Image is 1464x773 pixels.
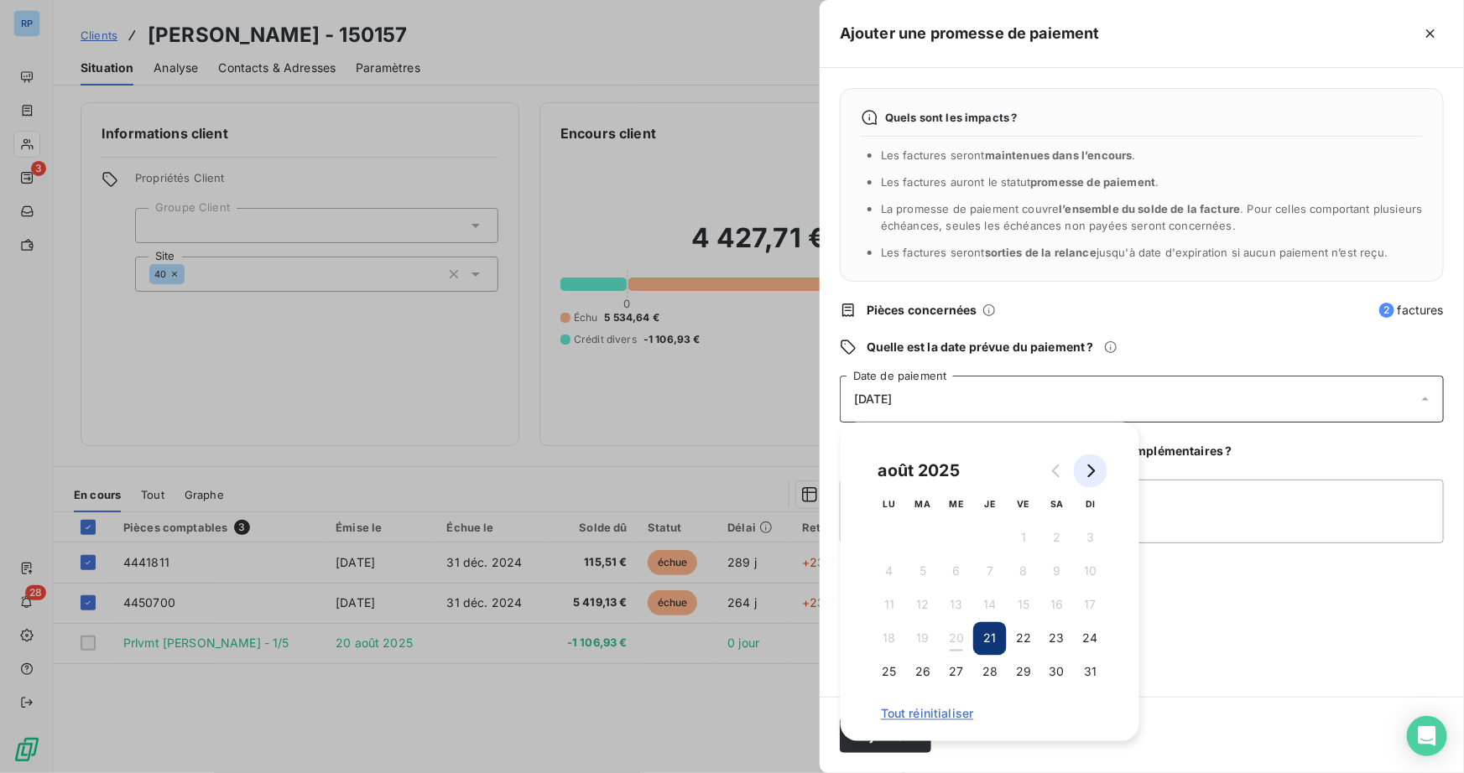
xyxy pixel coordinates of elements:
div: Open Intercom Messenger [1407,716,1447,756]
button: 31 [1074,656,1107,689]
span: Quelle est la date prévue du paiement ? [867,339,1094,355]
button: 27 [940,656,973,689]
button: 23 [1040,622,1074,656]
div: août 2025 [873,458,966,485]
th: lundi [873,488,906,521]
th: dimanche [1074,488,1107,521]
button: 21 [973,622,1007,656]
button: 15 [1007,589,1040,622]
button: 1 [1007,521,1040,555]
button: 10 [1074,555,1107,589]
button: 3 [1074,521,1107,555]
button: 11 [873,589,906,622]
span: [DATE] [854,392,893,406]
button: 17 [1074,589,1107,622]
button: 18 [873,622,906,656]
span: promesse de paiement [1030,175,1155,189]
span: Quels sont les impacts ? [885,111,1018,124]
button: Go to next month [1074,454,1107,488]
button: 7 [973,555,1007,589]
span: Les factures seront jusqu'à date d'expiration si aucun paiement n’est reçu. [881,246,1388,259]
button: 29 [1007,656,1040,689]
span: factures [1379,302,1444,319]
span: Les factures auront le statut . [881,175,1159,189]
button: 2 [1040,521,1074,555]
th: mercredi [940,488,973,521]
span: Pièces concernées [867,302,977,319]
span: sorties de la relance [985,246,1097,259]
button: 6 [940,555,973,589]
span: 2 [1379,303,1394,318]
button: 22 [1007,622,1040,656]
button: 26 [906,656,940,689]
span: maintenues dans l’encours [985,148,1133,162]
button: 9 [1040,555,1074,589]
button: Go to previous month [1040,454,1074,488]
span: Les factures seront . [881,148,1136,162]
span: La promesse de paiement couvre . Pour celles comportant plusieurs échéances, seules les échéances... [881,202,1423,232]
button: 5 [906,555,940,589]
th: vendredi [1007,488,1040,521]
button: 13 [940,589,973,622]
button: 14 [973,589,1007,622]
th: jeudi [973,488,1007,521]
button: 16 [1040,589,1074,622]
button: 24 [1074,622,1107,656]
button: 20 [940,622,973,656]
span: Tout réinitialiser [881,708,1099,721]
button: 8 [1007,555,1040,589]
button: 25 [873,656,906,689]
button: 19 [906,622,940,656]
th: samedi [1040,488,1074,521]
th: mardi [906,488,940,521]
button: 12 [906,589,940,622]
button: 28 [973,656,1007,689]
h5: Ajouter une promesse de paiement [840,22,1100,45]
span: l’ensemble du solde de la facture [1060,202,1241,215]
button: 30 [1040,656,1074,689]
button: 4 [873,555,906,589]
